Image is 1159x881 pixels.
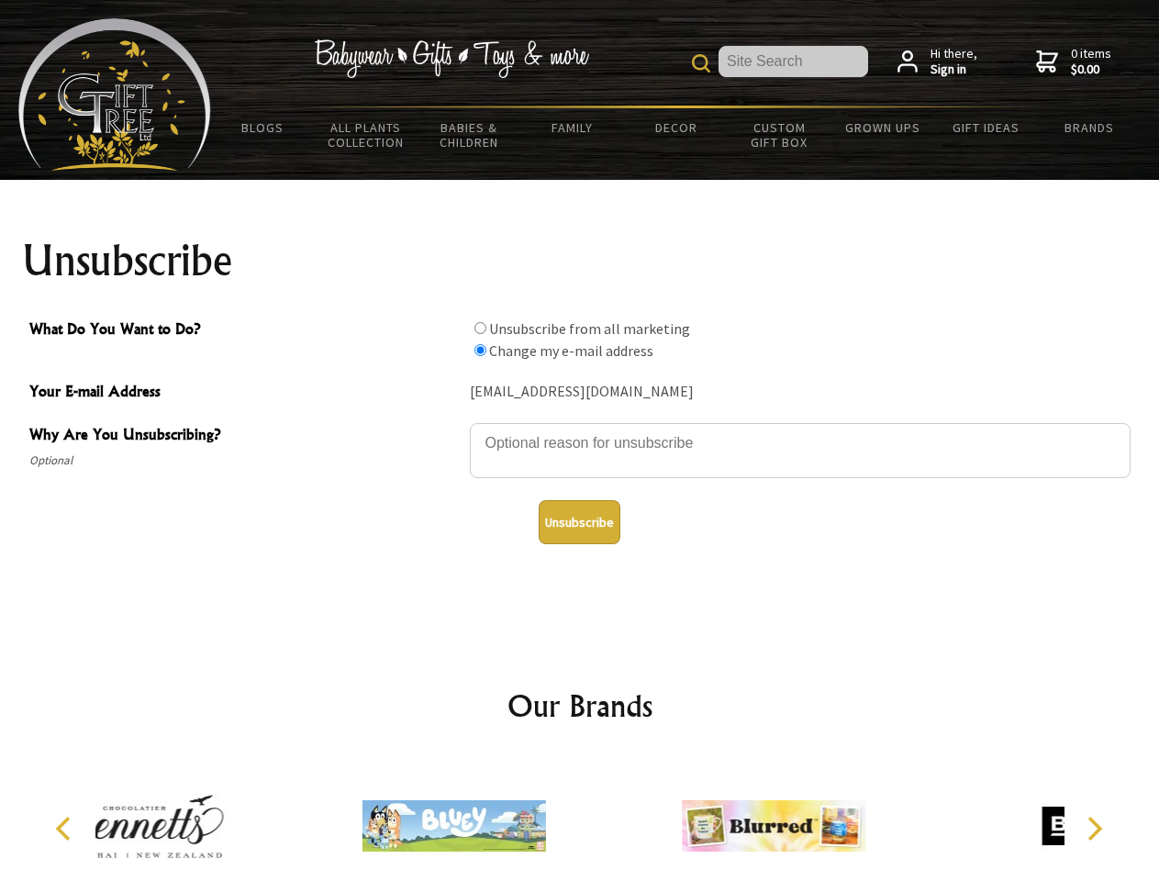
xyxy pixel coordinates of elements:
strong: Sign in [931,61,977,78]
span: 0 items [1071,45,1111,78]
button: Previous [46,809,86,849]
a: Hi there,Sign in [897,46,977,78]
div: [EMAIL_ADDRESS][DOMAIN_NAME] [470,378,1131,407]
h2: Our Brands [37,684,1123,728]
strong: $0.00 [1071,61,1111,78]
a: BLOGS [211,108,315,147]
span: Hi there, [931,46,977,78]
a: Custom Gift Box [728,108,831,162]
img: Babyware - Gifts - Toys and more... [18,18,211,171]
img: Babywear - Gifts - Toys & more [314,39,589,78]
input: What Do You Want to Do? [474,322,486,334]
span: What Do You Want to Do? [29,318,461,344]
a: Family [521,108,625,147]
a: Babies & Children [418,108,521,162]
label: Change my e-mail address [489,341,653,360]
textarea: Why Are You Unsubscribing? [470,423,1131,478]
a: All Plants Collection [315,108,418,162]
input: What Do You Want to Do? [474,344,486,356]
a: Gift Ideas [934,108,1038,147]
a: 0 items$0.00 [1036,46,1111,78]
img: product search [692,54,710,72]
a: Grown Ups [830,108,934,147]
a: Decor [624,108,728,147]
h1: Unsubscribe [22,239,1138,283]
span: Optional [29,450,461,472]
button: Next [1074,809,1114,849]
button: Unsubscribe [539,500,620,544]
span: Your E-mail Address [29,380,461,407]
label: Unsubscribe from all marketing [489,319,690,338]
input: Site Search [719,46,868,77]
span: Why Are You Unsubscribing? [29,423,461,450]
a: Brands [1038,108,1142,147]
